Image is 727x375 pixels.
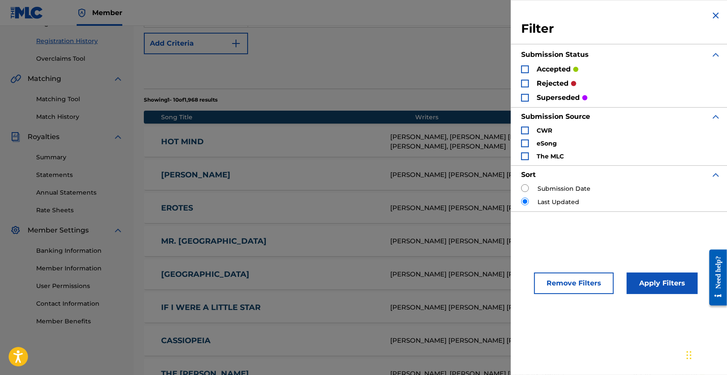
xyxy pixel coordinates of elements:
[10,225,21,236] img: Member Settings
[521,112,590,121] strong: Submission Source
[36,170,123,180] a: Statements
[36,299,123,308] a: Contact Information
[521,50,589,59] strong: Submission Status
[390,132,608,152] div: [PERSON_NAME], [PERSON_NAME] [PERSON_NAME] [PERSON_NAME], [PERSON_NAME]
[36,317,123,326] a: Member Benefits
[36,37,123,46] a: Registration History
[161,113,415,122] div: Song Title
[684,334,727,375] iframe: Chat Widget
[113,132,123,142] img: expand
[390,303,608,313] div: [PERSON_NAME] [PERSON_NAME] [PERSON_NAME]
[92,8,122,18] span: Member
[627,273,698,294] button: Apply Filters
[390,236,608,246] div: [PERSON_NAME] [PERSON_NAME] [PERSON_NAME]
[28,225,89,236] span: Member Settings
[161,203,379,213] a: EROTES
[36,206,123,215] a: Rate Sheets
[113,225,123,236] img: expand
[161,270,379,279] a: [GEOGRAPHIC_DATA]
[415,113,633,122] div: Writers
[36,264,123,273] a: Member Information
[537,184,590,193] label: Submission Date
[36,112,123,121] a: Match History
[711,112,721,122] img: expand
[10,132,21,142] img: Royalties
[537,78,569,89] p: rejected
[36,188,123,197] a: Annual Statements
[537,93,580,103] p: superseded
[537,152,564,160] strong: The MLC
[36,153,123,162] a: Summary
[521,170,536,179] strong: Sort
[113,74,123,84] img: expand
[144,96,217,104] p: Showing 1 - 10 of 1,968 results
[10,74,21,84] img: Matching
[231,38,241,49] img: 9d2ae6d4665cec9f34b9.svg
[161,303,379,313] a: IF I WERE A LITTLE STAR
[161,336,379,346] a: CASSIOPEIA
[390,270,608,279] div: [PERSON_NAME] [PERSON_NAME] [PERSON_NAME]
[537,139,557,147] strong: eSong
[161,170,379,180] a: [PERSON_NAME]
[711,170,721,180] img: expand
[77,8,87,18] img: Top Rightsholder
[537,127,552,134] strong: CWR
[36,95,123,104] a: Matching Tool
[28,132,59,142] span: Royalties
[144,6,717,89] form: Search Form
[144,33,248,54] button: Add Criteria
[703,240,727,315] iframe: Resource Center
[537,198,579,207] label: Last Updated
[36,246,123,255] a: Banking Information
[390,170,608,180] div: [PERSON_NAME] [PERSON_NAME] [PERSON_NAME]
[36,54,123,63] a: Overclaims Tool
[161,236,379,246] a: MR. [GEOGRAPHIC_DATA]
[161,137,379,147] a: HOT MIND
[36,282,123,291] a: User Permissions
[10,6,43,19] img: MLC Logo
[711,10,721,21] img: close
[521,21,721,37] h3: Filter
[390,336,608,346] div: [PERSON_NAME] [PERSON_NAME] [PERSON_NAME]
[687,342,692,368] div: Drag
[534,273,614,294] button: Remove Filters
[537,64,571,74] p: accepted
[28,74,61,84] span: Matching
[711,50,721,60] img: expand
[390,203,608,213] div: [PERSON_NAME] [PERSON_NAME] [PERSON_NAME]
